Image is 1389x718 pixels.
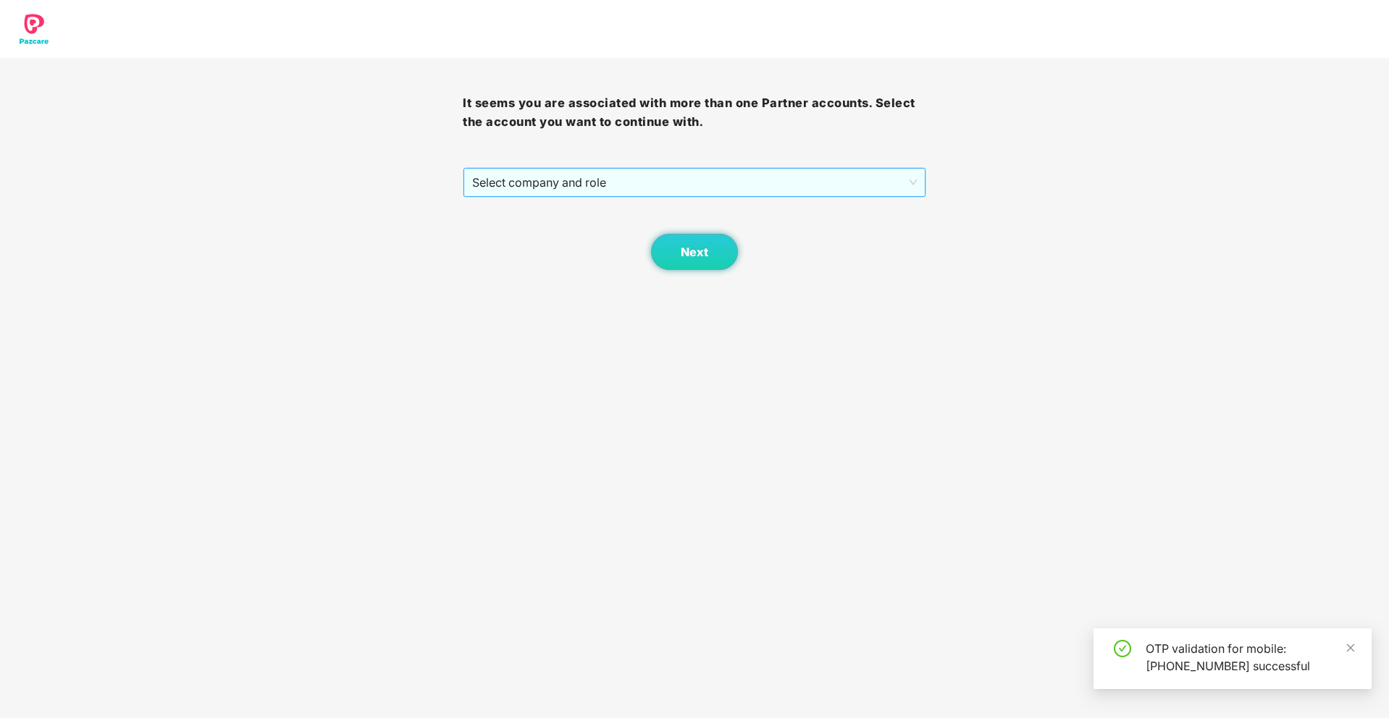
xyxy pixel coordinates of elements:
[1346,643,1356,653] span: close
[1114,640,1131,657] span: check-circle
[1146,640,1354,675] div: OTP validation for mobile: [PHONE_NUMBER] successful
[651,234,738,270] button: Next
[463,94,926,131] h3: It seems you are associated with more than one Partner accounts. Select the account you want to c...
[472,169,916,196] span: Select company and role
[681,245,708,259] span: Next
